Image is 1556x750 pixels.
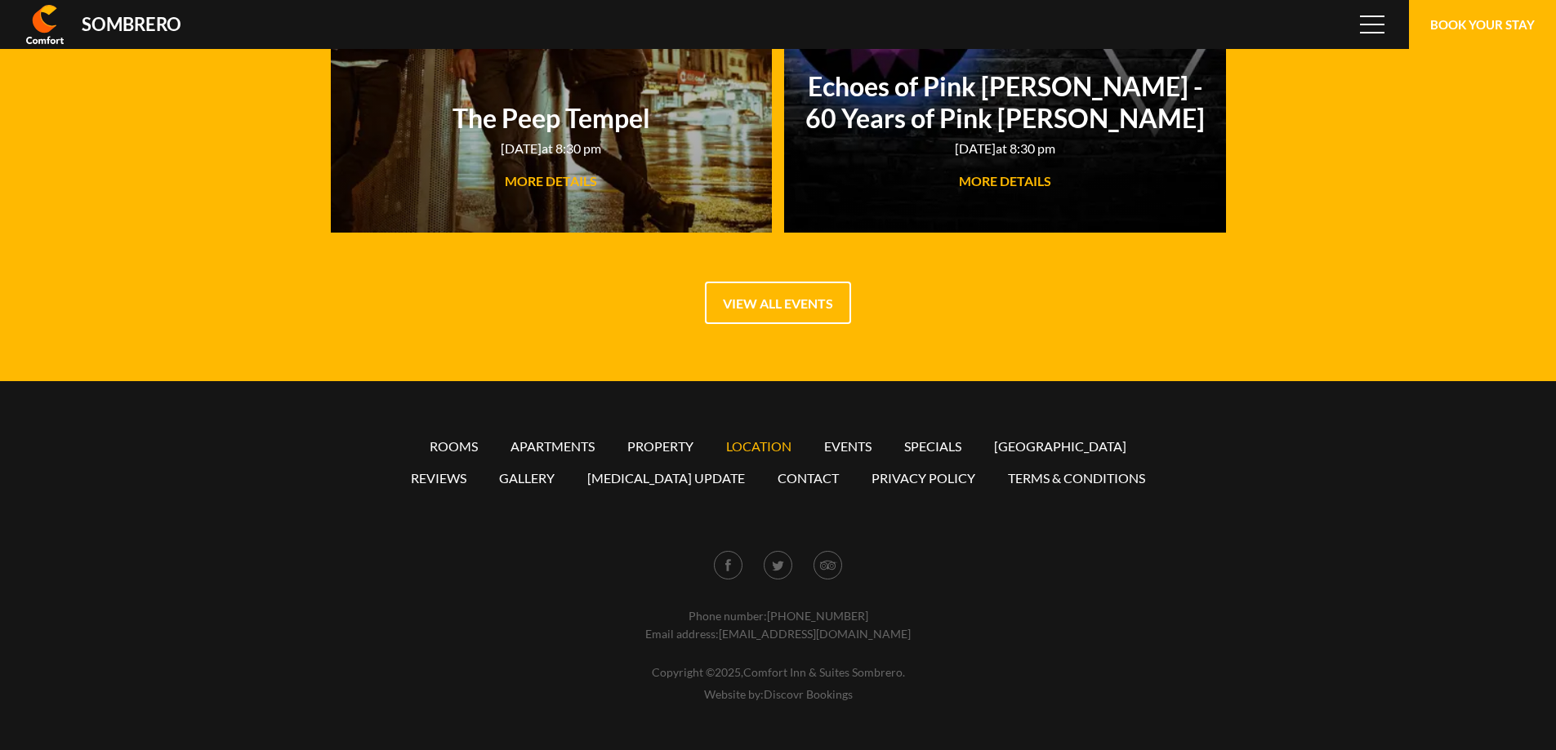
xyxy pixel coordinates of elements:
p: Phone number: [296,609,1260,623]
a: Discovr Bookings [764,687,853,701]
a: Gallery [499,470,555,486]
div: Sombrero [82,16,181,33]
a: Apartments [510,438,595,454]
span: Menu [1360,16,1384,33]
a: [MEDICAL_DATA] Update [587,470,745,486]
li: [DATE] at 8:30 pm [955,138,1055,159]
a: Location [726,438,791,454]
a: Rooms [430,438,478,454]
a: Comfort Inn & Suites Sombrero. [743,665,905,679]
li: [DATE] at 8:30 pm [501,138,601,159]
span: MORE DETAILS [959,173,1051,189]
h2: The Peep Tempel [347,102,756,134]
a: View all events [705,282,851,324]
small: Copyright © 2025 , [296,665,1260,679]
small: Website by: [296,687,1260,701]
h2: Echoes of Pink [PERSON_NAME] - 60 Years of Pink [PERSON_NAME] [800,70,1210,134]
a: Reviews [411,470,466,486]
a: [GEOGRAPHIC_DATA] [994,438,1126,454]
a: Specials [904,438,961,454]
a: [PHONE_NUMBER] [767,609,868,623]
a: Privacy policy [872,470,975,486]
a: Property [627,438,693,454]
img: Comfort Inn & Suites Sombrero [26,5,64,44]
span: MORE DETAILS [505,173,597,189]
p: Email address: [296,627,1260,641]
a: Events [824,438,872,454]
a: [EMAIL_ADDRESS][DOMAIN_NAME] [719,627,911,641]
a: Terms & conditions [1008,470,1145,486]
a: Contact [778,470,839,486]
